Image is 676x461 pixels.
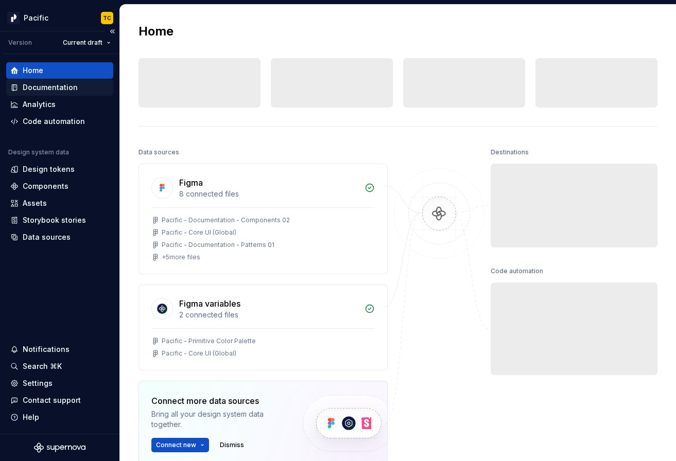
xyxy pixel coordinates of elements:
div: Destinations [491,145,529,159]
div: Pacific - Documentation - Patterns 01 [162,241,274,249]
div: Code automation [491,264,543,278]
span: Connect new [156,441,196,449]
img: 8d0dbd7b-a897-4c39-8ca0-62fbda938e11.png [7,12,20,24]
div: Documentation [23,82,78,93]
div: Contact support [23,395,81,405]
a: Figma variables2 connected filesPacific - Primitive Color PalettePacific - Core UI (Global) [138,285,388,370]
div: Code automation [23,116,85,127]
div: Pacific - Documentation - Components 02 [162,216,290,224]
a: Documentation [6,79,113,96]
button: Connect new [151,438,209,452]
div: Version [8,39,32,47]
div: 2 connected files [179,310,358,320]
div: Search ⌘K [23,361,62,371]
div: Figma [179,176,203,189]
div: Figma variables [179,297,240,310]
a: Components [6,178,113,194]
div: Data sources [138,145,179,159]
a: Design tokens [6,161,113,178]
a: Analytics [6,96,113,113]
a: Figma8 connected filesPacific - Documentation - Components 02Pacific - Core UI (Global)Pacific - ... [138,164,388,274]
div: Components [23,181,68,191]
div: Data sources [23,232,71,242]
div: Design tokens [23,164,75,174]
div: Connect more data sources [151,395,285,407]
div: Design system data [8,148,69,156]
div: Analytics [23,99,56,110]
div: Help [23,412,39,422]
h2: Home [138,23,174,40]
div: Home [23,65,43,76]
div: Assets [23,198,47,208]
button: PacificTC [2,7,117,29]
a: Code automation [6,113,113,130]
button: Notifications [6,341,113,358]
button: Help [6,409,113,425]
div: 8 connected files [179,189,358,199]
span: Current draft [63,39,102,47]
button: Contact support [6,392,113,409]
button: Dismiss [215,438,249,452]
div: Bring all your design system data together. [151,409,285,430]
button: Current draft [58,36,115,50]
div: Pacific - Core UI (Global) [162,349,236,358]
svg: Supernova Logo [34,442,85,453]
div: Pacific - Core UI (Global) [162,228,236,237]
div: TC [103,14,111,22]
a: Home [6,62,113,79]
div: Pacific [24,13,48,23]
span: Dismiss [220,441,244,449]
div: Notifications [23,344,70,354]
div: + 5 more files [162,253,200,261]
div: Settings [23,378,53,388]
div: Storybook stories [23,215,86,225]
button: Search ⌘K [6,358,113,375]
button: Collapse sidebar [105,24,119,39]
a: Storybook stories [6,212,113,228]
a: Data sources [6,229,113,245]
div: Pacific - Primitive Color Palette [162,337,256,345]
a: Settings [6,375,113,392]
a: Assets [6,195,113,211]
